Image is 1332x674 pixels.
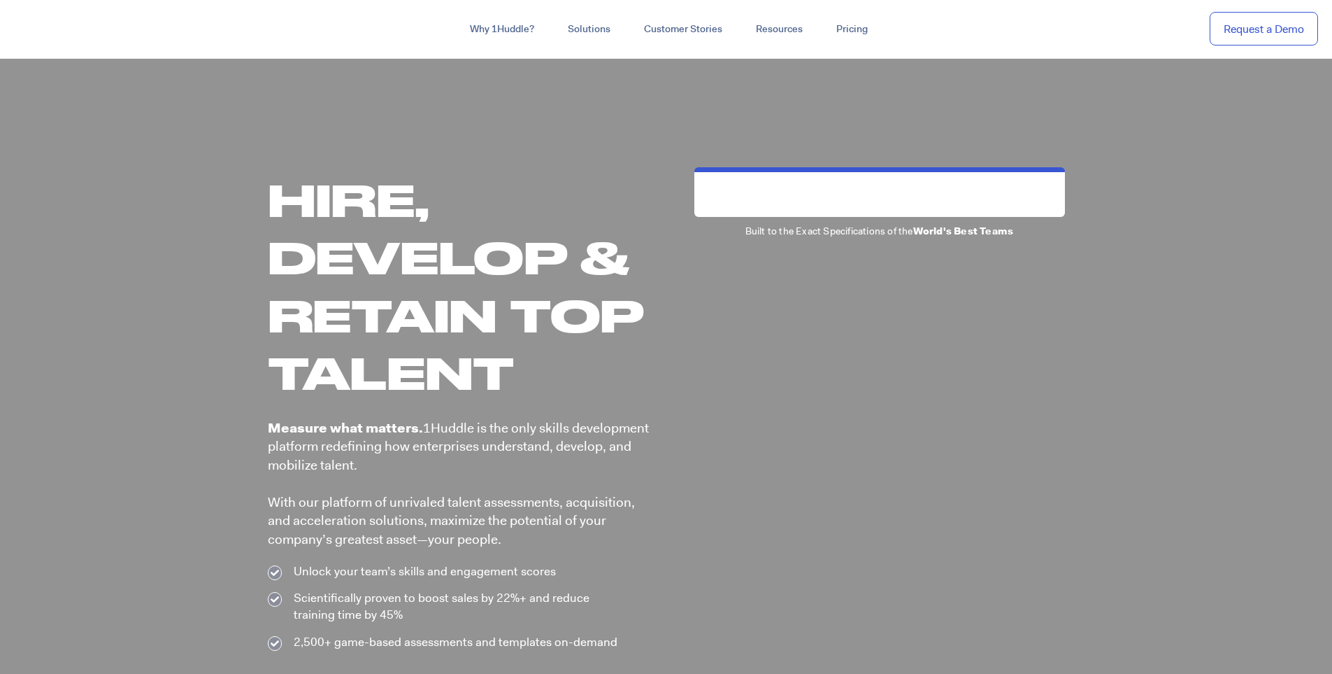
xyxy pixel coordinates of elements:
[290,634,617,651] span: 2,500+ game-based assessments and templates on-demand
[14,15,114,42] img: ...
[268,419,423,437] b: Measure what matters.
[913,225,1014,237] b: World's Best Teams
[290,590,631,624] span: Scientifically proven to boost sales by 22%+ and reduce training time by 45%
[268,419,652,549] p: 1Huddle is the only skills development platform redefining how enterprises understand, develop, a...
[819,17,885,42] a: Pricing
[627,17,739,42] a: Customer Stories
[268,171,652,401] h1: Hire, Develop & Retain Top Talent
[739,17,819,42] a: Resources
[1210,12,1318,46] a: Request a Demo
[551,17,627,42] a: Solutions
[453,17,551,42] a: Why 1Huddle?
[694,224,1065,238] p: Built to the Exact Specifications of the
[290,563,556,580] span: Unlock your team’s skills and engagement scores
